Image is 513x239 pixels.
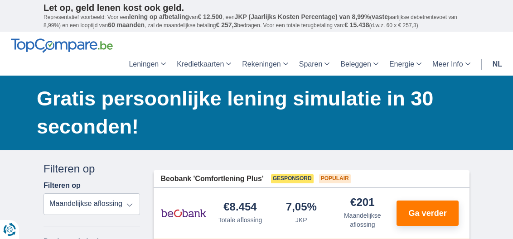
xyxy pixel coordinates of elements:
[161,174,264,184] span: Beobank 'Comfortlening Plus'
[171,53,237,76] a: Kredietkaarten
[335,53,384,76] a: Beleggen
[223,201,256,214] div: €8.454
[295,215,307,225] div: JKP
[44,182,81,190] label: Filteren op
[335,211,389,229] div: Maandelijkse aflossing
[384,53,427,76] a: Energie
[37,85,469,141] h1: Gratis persoonlijke lening simulatie in 30 seconden!
[161,202,206,225] img: product.pl.alt Beobank
[218,215,262,225] div: Totale aflossing
[108,21,145,29] span: 60 maanden
[129,13,189,20] span: lening op afbetaling
[409,209,447,217] span: Ga verder
[372,13,388,20] span: vaste
[271,174,314,183] span: Gesponsord
[427,53,476,76] a: Meer Info
[235,13,370,20] span: JKP (Jaarlijks Kosten Percentage) van 8,99%
[286,201,317,214] div: 7,05%
[237,53,293,76] a: Rekeningen
[11,38,113,53] img: TopCompare
[198,13,223,20] span: € 12.500
[319,174,351,183] span: Populair
[487,53,508,76] a: nl
[44,2,469,13] p: Let op, geld lenen kost ook geld.
[216,21,237,29] span: € 257,3
[123,53,171,76] a: Leningen
[350,197,374,209] div: €201
[397,201,459,226] button: Ga verder
[44,161,140,177] div: Filteren op
[344,21,369,29] span: € 15.438
[44,13,469,29] p: Representatief voorbeeld: Voor een van , een ( jaarlijkse debetrentevoet van 8,99%) en een loopti...
[294,53,335,76] a: Sparen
